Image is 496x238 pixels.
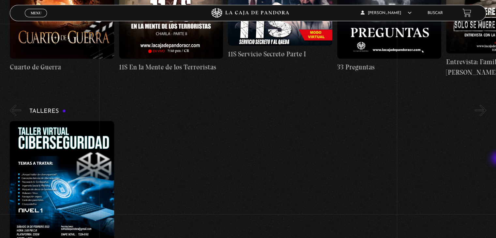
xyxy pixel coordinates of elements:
h4: Cuarto de Guerra [10,62,114,72]
span: Menu [31,11,41,15]
button: Previous [10,105,21,116]
a: Buscar [428,11,443,15]
a: View your shopping cart [462,8,471,17]
h4: 11S En la Mente de los Terroristas [119,62,223,72]
h4: 33 Preguntas [337,62,441,72]
span: [PERSON_NAME] [361,11,412,15]
button: Next [475,105,486,116]
h3: Talleres [29,108,66,114]
h4: 11S Servicio Secreto Parte I [228,49,332,59]
span: Cerrar [28,16,44,21]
